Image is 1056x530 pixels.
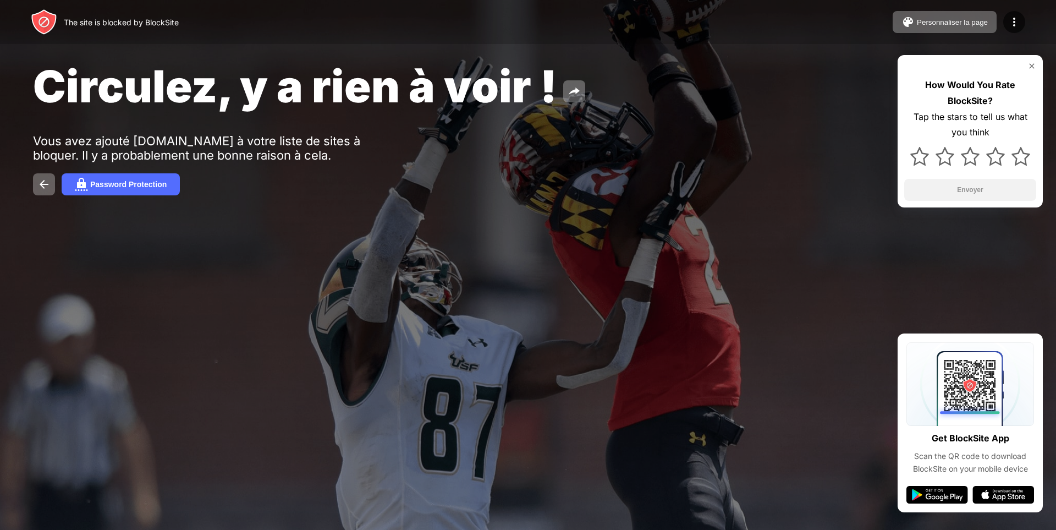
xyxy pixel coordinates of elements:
div: Scan the QR code to download BlockSite on your mobile device [906,450,1034,475]
img: qrcode.svg [906,342,1034,426]
div: Personnaliser la page [917,18,988,26]
img: menu-icon.svg [1008,15,1021,29]
img: header-logo.svg [31,9,57,35]
button: Personnaliser la page [893,11,997,33]
img: star.svg [936,147,954,166]
span: Circulez, y a rien à voir ! [33,59,557,113]
div: How Would You Rate BlockSite? [904,77,1036,109]
iframe: Banner [33,391,293,517]
div: Tap the stars to tell us what you think [904,109,1036,141]
img: password.svg [75,178,88,191]
img: google-play.svg [906,486,968,504]
img: star.svg [986,147,1005,166]
button: Password Protection [62,173,180,195]
img: pallet.svg [901,15,915,29]
div: The site is blocked by BlockSite [64,18,179,27]
img: rate-us-close.svg [1027,62,1036,70]
img: star.svg [961,147,980,166]
div: Vous avez ajouté [DOMAIN_NAME] à votre liste de sites à bloquer. Il y a probablement une bonne ra... [33,134,373,162]
img: back.svg [37,178,51,191]
img: star.svg [1011,147,1030,166]
div: Get BlockSite App [932,430,1009,446]
button: Envoyer [904,179,1036,201]
img: star.svg [910,147,929,166]
img: share.svg [568,85,581,98]
img: app-store.svg [972,486,1034,504]
div: Password Protection [90,180,167,189]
